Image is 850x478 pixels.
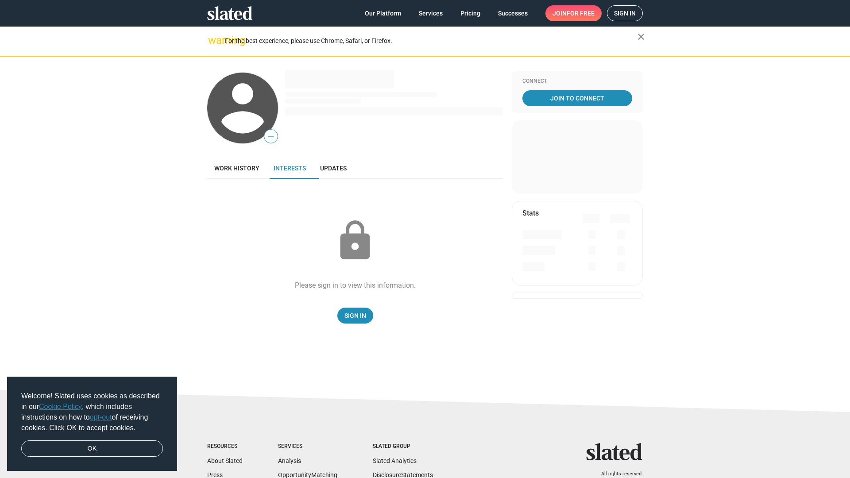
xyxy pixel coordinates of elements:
a: Sign in [607,5,643,21]
a: opt-out [90,413,112,421]
a: dismiss cookie message [21,440,163,457]
a: Slated Analytics [373,457,417,464]
a: Sign In [337,308,373,324]
div: Please sign in to view this information. [295,281,416,290]
span: for free [567,5,595,21]
span: Successes [498,5,528,21]
a: Successes [491,5,535,21]
span: — [264,131,278,143]
a: Join To Connect [522,90,632,106]
a: Work history [207,158,267,179]
mat-icon: lock [333,219,377,263]
div: Connect [522,78,632,85]
span: Pricing [460,5,480,21]
a: Joinfor free [545,5,602,21]
a: Analysis [278,457,301,464]
span: Work history [214,165,259,172]
span: Join [552,5,595,21]
a: Interests [267,158,313,179]
mat-icon: close [636,31,646,42]
span: Updates [320,165,347,172]
span: Interests [274,165,306,172]
mat-card-title: Stats [522,208,539,218]
a: Cookie Policy [39,403,82,410]
span: Our Platform [365,5,401,21]
div: cookieconsent [7,377,177,471]
a: Pricing [453,5,487,21]
a: Our Platform [358,5,408,21]
div: Resources [207,443,243,450]
span: Services [419,5,443,21]
mat-icon: warning [208,35,219,46]
a: Services [412,5,450,21]
a: Updates [313,158,354,179]
span: Sign In [344,308,366,324]
a: About Slated [207,457,243,464]
div: For the best experience, please use Chrome, Safari, or Firefox. [225,35,637,47]
span: Join To Connect [524,90,630,106]
span: Sign in [614,6,636,21]
div: Services [278,443,337,450]
span: Welcome! Slated uses cookies as described in our , which includes instructions on how to of recei... [21,391,163,433]
div: Slated Group [373,443,433,450]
